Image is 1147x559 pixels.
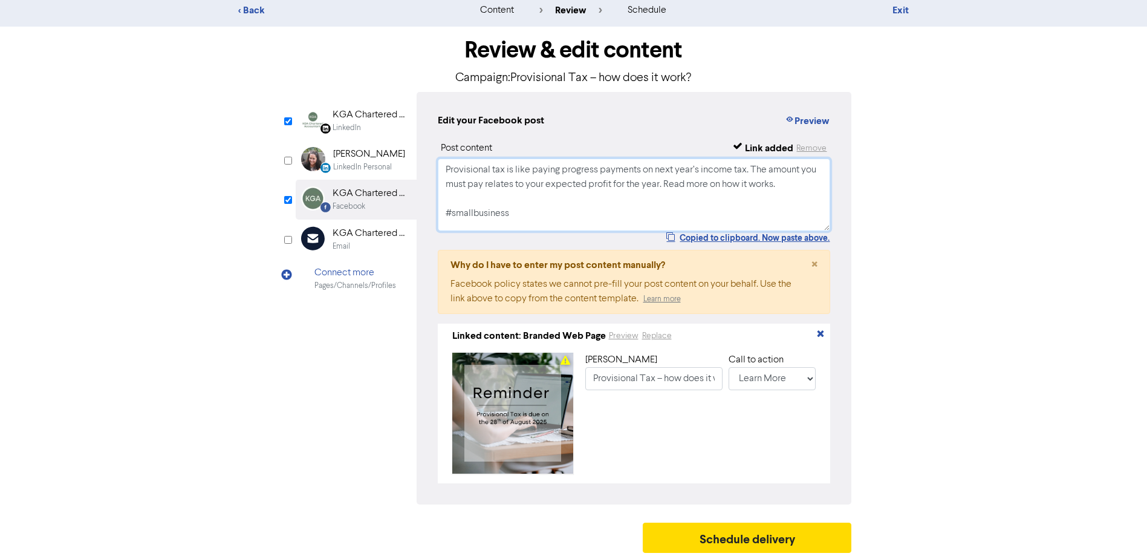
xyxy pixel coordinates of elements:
button: Schedule delivery [643,523,852,553]
img: Facebook [301,186,325,211]
div: Facebook policy states we cannot pre-fill your post content on your behalf. Use the link above to... [450,277,791,306]
div: KGA Chartered Accountants [333,226,410,241]
div: Call to action [729,353,816,367]
button: Preview [784,113,830,129]
button: Close [799,250,830,279]
iframe: Chat Widget [995,428,1147,559]
img: Reminder%20posts.png [452,353,573,474]
div: Facebook [333,201,365,212]
div: Connect morePages/Channels/Profiles [296,259,417,298]
span: × [811,256,817,274]
div: KGA Chartered Accountants [333,186,410,201]
img: Linkedin [301,108,325,132]
div: < Back [238,3,450,18]
div: Pages/Channels/Profiles [314,280,396,292]
div: Linked content: Branded Web Page [452,329,606,343]
div: [PERSON_NAME] [333,147,405,162]
button: Preview [608,329,639,343]
div: Connect more [314,266,396,280]
textarea: Provisional tax is like paying progress payments on next year’s income tax. The amount you must p... [438,159,831,231]
div: schedule [628,3,666,18]
button: Copied to clipboard. Now paste above. [666,231,830,245]
div: Post content [441,141,492,155]
p: Campaign: Provisional Tax – how does it work? [296,69,852,87]
div: review [539,3,602,18]
div: Edit your Facebook post [438,113,544,129]
div: content [480,3,514,18]
a: Exit [892,4,909,16]
div: Link added [745,141,793,155]
div: LinkedIn Personal [333,162,392,173]
img: LinkedinPersonal [301,147,325,171]
div: KGA Chartered Accountants [333,108,410,122]
div: Why do I have to enter my post content manually? [450,258,791,272]
a: Learn more [643,295,681,303]
div: KGA Chartered AccountantsEmail [296,220,417,259]
div: Facebook KGA Chartered AccountantsFacebook [296,180,417,219]
button: Replace [642,329,672,343]
button: Remove [796,141,827,155]
div: LinkedIn [333,122,361,134]
div: Linkedin KGA Chartered AccountantsLinkedIn [296,101,417,140]
div: [PERSON_NAME] [585,353,723,367]
a: Preview [608,331,639,341]
div: LinkedinPersonal [PERSON_NAME]LinkedIn Personal [296,140,417,180]
div: Email [333,241,350,252]
h1: Review & edit content [296,36,852,64]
